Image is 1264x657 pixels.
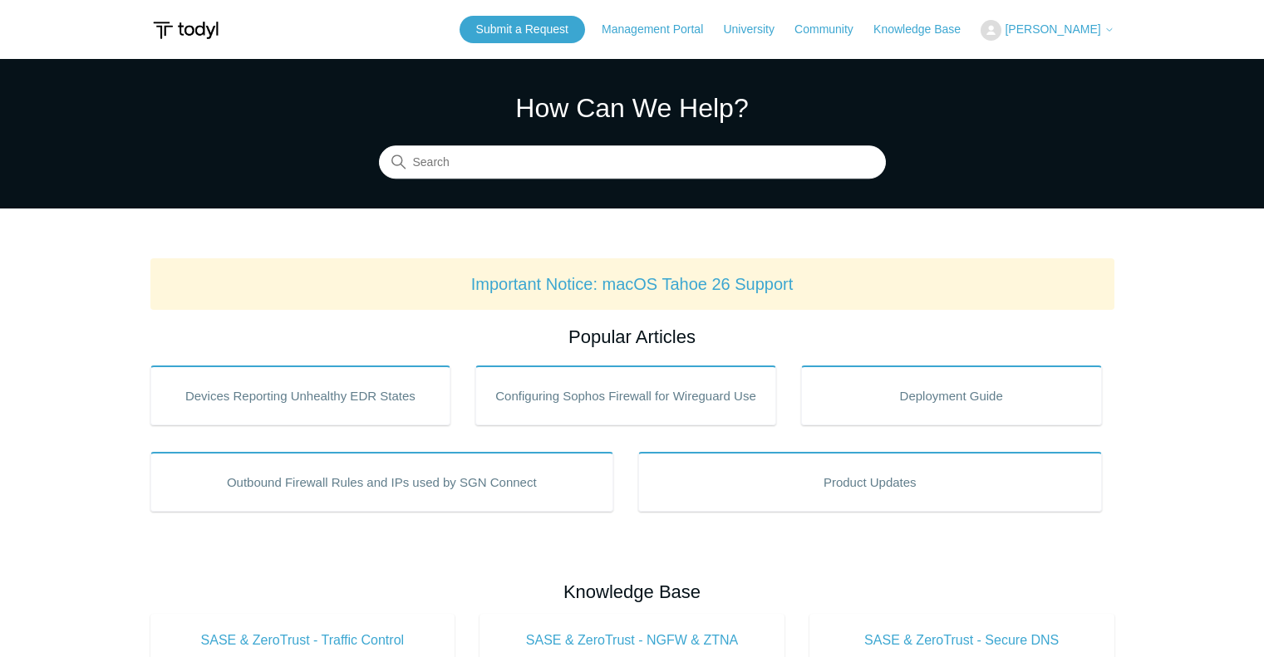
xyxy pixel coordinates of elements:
[801,365,1102,425] a: Deployment Guide
[834,630,1089,650] span: SASE & ZeroTrust - Secure DNS
[981,20,1114,41] button: [PERSON_NAME]
[150,323,1114,351] h2: Popular Articles
[379,146,886,179] input: Search
[475,365,776,425] a: Configuring Sophos Firewall for Wireguard Use
[471,275,794,293] a: Important Notice: macOS Tahoe 26 Support
[638,452,1102,512] a: Product Updates
[175,630,430,650] span: SASE & ZeroTrust - Traffic Control
[379,88,886,128] h1: How Can We Help?
[150,578,1114,606] h2: Knowledge Base
[1005,22,1100,36] span: [PERSON_NAME]
[873,21,977,38] a: Knowledge Base
[794,21,870,38] a: Community
[150,452,614,512] a: Outbound Firewall Rules and IPs used by SGN Connect
[460,16,585,43] a: Submit a Request
[504,630,760,650] span: SASE & ZeroTrust - NGFW & ZTNA
[150,365,451,425] a: Devices Reporting Unhealthy EDR States
[723,21,790,38] a: University
[150,15,221,46] img: Todyl Support Center Help Center home page
[602,21,720,38] a: Management Portal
